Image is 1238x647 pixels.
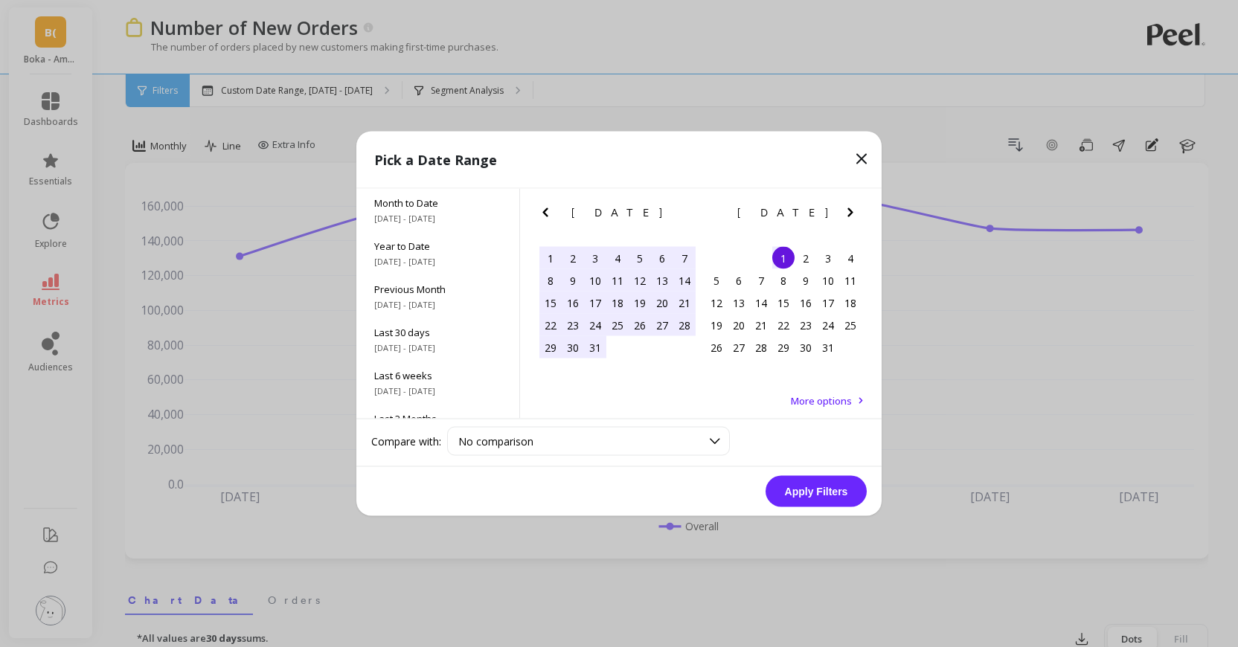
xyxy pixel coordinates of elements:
div: Choose Thursday, January 16th, 2025 [795,292,817,314]
div: Choose Wednesday, December 4th, 2024 [606,247,629,269]
span: [DATE] - [DATE] [374,213,501,225]
span: [DATE] [571,207,664,219]
div: Choose Wednesday, January 8th, 2025 [772,269,795,292]
div: Choose Sunday, January 5th, 2025 [705,269,728,292]
div: Choose Tuesday, December 31st, 2024 [584,336,606,358]
div: Choose Tuesday, January 21st, 2025 [750,314,772,336]
div: Choose Tuesday, January 7th, 2025 [750,269,772,292]
div: Choose Tuesday, December 3rd, 2024 [584,247,606,269]
div: Choose Saturday, January 11th, 2025 [839,269,862,292]
div: Choose Friday, January 31st, 2025 [817,336,839,358]
div: Choose Sunday, December 22nd, 2024 [539,314,562,336]
span: Last 3 Months [374,412,501,425]
div: Choose Thursday, January 23rd, 2025 [795,314,817,336]
div: Choose Friday, January 3rd, 2025 [817,247,839,269]
div: Choose Wednesday, January 15th, 2025 [772,292,795,314]
div: Choose Monday, December 30th, 2024 [562,336,584,358]
div: Choose Sunday, December 15th, 2024 [539,292,562,314]
button: Apply Filters [766,476,867,507]
div: Choose Wednesday, January 29th, 2025 [772,336,795,358]
span: Previous Month [374,283,501,296]
div: Choose Thursday, December 19th, 2024 [629,292,651,314]
div: Choose Wednesday, January 22nd, 2025 [772,314,795,336]
div: Choose Sunday, December 29th, 2024 [539,336,562,358]
div: Choose Friday, December 6th, 2024 [651,247,673,269]
span: [DATE] - [DATE] [374,385,501,397]
span: Last 6 weeks [374,369,501,382]
div: Choose Thursday, January 9th, 2025 [795,269,817,292]
div: Choose Sunday, January 26th, 2025 [705,336,728,358]
div: Choose Saturday, December 28th, 2024 [673,314,696,336]
div: Choose Wednesday, December 11th, 2024 [606,269,629,292]
div: Choose Sunday, December 8th, 2024 [539,269,562,292]
div: Choose Sunday, January 12th, 2025 [705,292,728,314]
div: Choose Friday, January 10th, 2025 [817,269,839,292]
div: Choose Thursday, January 2nd, 2025 [795,247,817,269]
p: Pick a Date Range [374,149,497,170]
div: Choose Friday, January 17th, 2025 [817,292,839,314]
div: Choose Monday, January 20th, 2025 [728,314,750,336]
span: Year to Date [374,239,501,253]
button: Previous Month [536,204,560,228]
div: Choose Saturday, December 7th, 2024 [673,247,696,269]
div: Choose Saturday, December 14th, 2024 [673,269,696,292]
div: Choose Saturday, January 25th, 2025 [839,314,862,336]
span: [DATE] [737,207,830,219]
div: Choose Saturday, January 4th, 2025 [839,247,862,269]
div: Choose Sunday, January 19th, 2025 [705,314,728,336]
button: Next Month [676,204,699,228]
div: Choose Monday, January 27th, 2025 [728,336,750,358]
label: Compare with: [371,434,441,448]
div: Choose Friday, December 27th, 2024 [651,314,673,336]
div: Choose Tuesday, January 28th, 2025 [750,336,772,358]
div: Choose Thursday, December 12th, 2024 [629,269,651,292]
div: Choose Monday, December 2nd, 2024 [562,247,584,269]
span: [DATE] - [DATE] [374,299,501,311]
div: Choose Thursday, January 30th, 2025 [795,336,817,358]
div: month 2024-12 [539,247,696,358]
div: Choose Monday, January 6th, 2025 [728,269,750,292]
div: Choose Wednesday, January 1st, 2025 [772,247,795,269]
button: Previous Month [702,204,726,228]
div: Choose Wednesday, December 18th, 2024 [606,292,629,314]
span: No comparison [458,434,533,448]
div: Choose Tuesday, December 24th, 2024 [584,314,606,336]
div: Choose Tuesday, December 10th, 2024 [584,269,606,292]
div: Choose Tuesday, December 17th, 2024 [584,292,606,314]
div: Choose Sunday, December 1st, 2024 [539,247,562,269]
div: Choose Friday, December 13th, 2024 [651,269,673,292]
div: month 2025-01 [705,247,862,358]
div: Choose Monday, December 23rd, 2024 [562,314,584,336]
span: Last 30 days [374,326,501,339]
span: Month to Date [374,196,501,210]
div: Choose Friday, December 20th, 2024 [651,292,673,314]
div: Choose Saturday, January 18th, 2025 [839,292,862,314]
div: Choose Wednesday, December 25th, 2024 [606,314,629,336]
div: Choose Saturday, December 21st, 2024 [673,292,696,314]
div: Choose Monday, January 13th, 2025 [728,292,750,314]
div: Choose Monday, December 16th, 2024 [562,292,584,314]
button: Next Month [841,204,865,228]
div: Choose Tuesday, January 14th, 2025 [750,292,772,314]
span: [DATE] - [DATE] [374,342,501,354]
span: [DATE] - [DATE] [374,256,501,268]
div: Choose Friday, January 24th, 2025 [817,314,839,336]
div: Choose Thursday, December 5th, 2024 [629,247,651,269]
div: Choose Thursday, December 26th, 2024 [629,314,651,336]
span: More options [791,394,852,408]
div: Choose Monday, December 9th, 2024 [562,269,584,292]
